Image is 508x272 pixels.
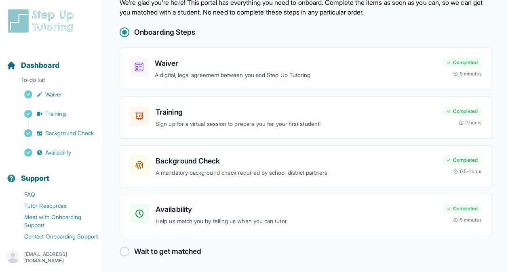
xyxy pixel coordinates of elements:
[21,173,50,184] span: Support
[156,168,436,178] p: A mandatory background check required by school district partners
[442,155,482,165] div: Completed
[442,58,482,67] div: Completed
[6,8,78,34] img: logo
[120,145,492,188] a: Background CheckA mandatory background check required by school district partnersCompleted0.5-1 hour
[6,211,103,231] a: Meet with Onboarding Support
[453,71,482,77] div: 5 minutes
[6,60,59,71] a: Dashboard
[442,204,482,213] div: Completed
[3,47,100,74] button: Dashboard
[24,251,97,264] p: [EMAIL_ADDRESS][DOMAIN_NAME]
[3,160,100,187] button: Support
[155,58,436,69] h3: Waiver
[453,168,482,175] div: 0.5-1 hour
[3,76,100,87] p: To-do list
[156,119,436,129] p: Sign up for a virtual session to prepare you for your first student!
[134,246,201,257] h2: Wait to get matched
[120,96,492,139] a: TrainingSign up for a virtual session to prepare you for your first student!Completed2 hours
[156,217,436,226] p: Help us match you by telling us when you can tutor.
[6,231,103,242] a: Contact Onboarding Support
[45,129,94,137] span: Background Check
[6,189,103,200] a: FAQ
[120,194,492,236] a: AvailabilityHelp us match you by telling us when you can tutor.Completed5 minutes
[6,128,103,139] a: Background Check
[120,48,492,90] a: WaiverA digital, legal agreement between you and Step Up TutoringCompleted5 minutes
[442,107,482,116] div: Completed
[6,200,103,211] a: Tutor Resources
[459,119,482,126] div: 2 hours
[156,155,436,167] h3: Background Check
[453,217,482,223] div: 5 minutes
[45,110,66,118] span: Training
[45,90,62,98] span: Waiver
[155,71,436,80] p: A digital, legal agreement between you and Step Up Tutoring
[21,60,59,71] span: Dashboard
[45,149,71,157] span: Availability
[134,27,195,38] h2: Onboarding Steps
[156,107,436,118] h3: Training
[6,250,97,265] button: [EMAIL_ADDRESS][DOMAIN_NAME]
[6,89,103,100] a: Waiver
[156,204,436,215] h3: Availability
[6,147,103,158] a: Availability
[6,108,103,119] a: Training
